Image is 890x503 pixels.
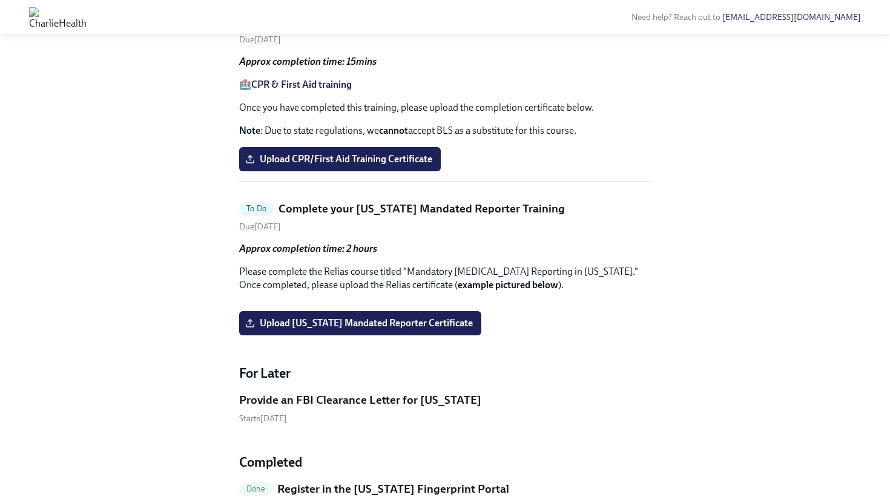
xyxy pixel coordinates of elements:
[239,222,281,232] span: Friday, September 19th 2025, 7:00 am
[248,153,432,165] span: Upload CPR/First Aid Training Certificate
[239,413,287,424] span: Monday, September 22nd 2025, 7:00 am
[239,243,377,254] strong: Approx completion time: 2 hours
[239,201,651,233] a: To DoComplete your [US_STATE] Mandated Reporter TrainingDue[DATE]
[248,317,473,329] span: Upload [US_STATE] Mandated Reporter Certificate
[722,12,861,22] a: [EMAIL_ADDRESS][DOMAIN_NAME]
[29,7,87,27] img: CharlieHealth
[277,481,509,497] h5: Register in the [US_STATE] Fingerprint Portal
[239,147,441,171] label: Upload CPR/First Aid Training Certificate
[239,124,651,137] p: : Due to state regulations, we accept BLS as a substitute for this course.
[631,12,861,22] span: Need help? Reach out to
[239,101,651,114] p: Once you have completed this training, please upload the completion certificate below.
[279,201,565,217] h5: Complete your [US_STATE] Mandated Reporter Training
[239,204,274,213] span: To Do
[239,392,481,408] h5: Provide an FBI Clearance Letter for [US_STATE]
[239,35,281,45] span: Friday, September 19th 2025, 7:00 am
[239,364,651,383] h4: For Later
[239,125,260,136] strong: Note
[239,78,651,91] p: 🏥
[239,453,651,472] h4: Completed
[379,125,408,136] strong: cannot
[239,311,481,335] label: Upload [US_STATE] Mandated Reporter Certificate
[458,279,558,291] strong: example pictured below
[239,484,272,493] span: Done
[239,265,651,292] p: Please complete the Relias course titled "Mandatory [MEDICAL_DATA] Reporting in [US_STATE]." Once...
[251,79,352,90] a: CPR & First Aid training
[239,56,377,67] strong: Approx completion time: 15mins
[239,392,651,424] a: Provide an FBI Clearance Letter for [US_STATE]Starts[DATE]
